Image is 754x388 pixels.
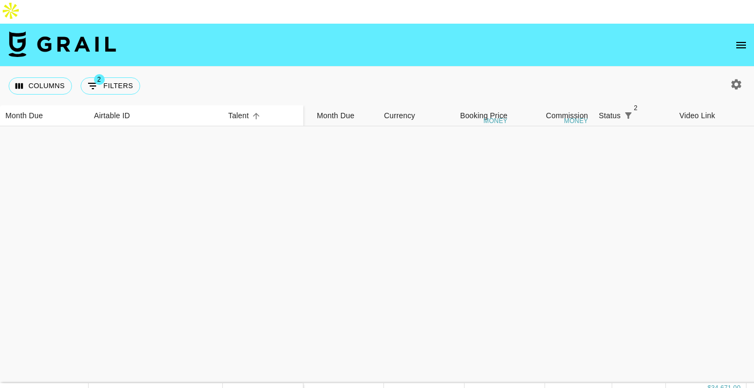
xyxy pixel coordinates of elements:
[81,77,140,95] button: Show filters
[593,105,674,126] div: Status
[9,77,72,95] button: Select columns
[223,105,303,126] div: Talent
[5,105,43,126] div: Month Due
[546,105,588,126] div: Commission
[679,105,715,126] div: Video Link
[730,34,752,56] button: open drawer
[621,108,636,123] button: Show filters
[630,103,641,113] span: 2
[384,105,415,126] div: Currency
[621,108,636,123] div: 2 active filters
[311,105,379,126] div: Month Due
[9,31,116,57] img: Grail Talent
[599,105,621,126] div: Status
[483,118,508,124] div: money
[379,105,432,126] div: Currency
[317,105,354,126] div: Month Due
[94,74,105,85] span: 2
[228,105,249,126] div: Talent
[460,105,508,126] div: Booking Price
[249,109,264,124] button: Sort
[564,118,588,124] div: money
[636,108,651,123] button: Sort
[89,105,223,126] div: Airtable ID
[94,105,130,126] div: Airtable ID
